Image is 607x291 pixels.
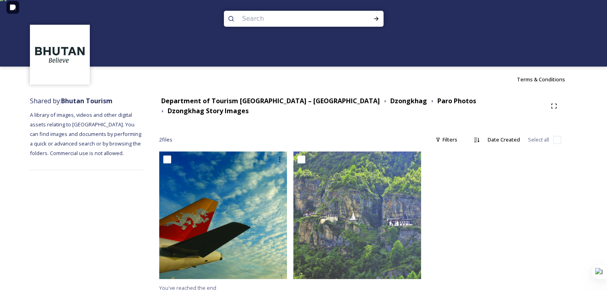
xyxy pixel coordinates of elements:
img: BT_Logo_BB_Lockup_CMYK_High%2520Res.jpg [31,26,89,84]
div: Date Created [484,132,524,147]
a: Terms & Conditions [517,75,577,84]
strong: Dzongkhag Story Images [168,106,249,115]
img: paro 2.jpg [293,151,421,279]
span: 2 file s [159,136,172,144]
strong: Department of Tourism [GEOGRAPHIC_DATA] – [GEOGRAPHIC_DATA] [161,96,380,105]
span: A library of images, videos and other digital assets relating to [GEOGRAPHIC_DATA]. You can find ... [30,111,142,157]
strong: Dzongkhag [390,96,427,105]
span: Terms & Conditions [517,76,565,83]
img: paro story image.jpg [159,151,287,279]
input: Search [238,10,348,28]
span: Select all [528,136,549,144]
span: Shared by: [30,96,113,105]
strong: Bhutan Tourism [61,96,113,105]
strong: Paro Photos [437,96,476,105]
div: Filters [431,132,461,147]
